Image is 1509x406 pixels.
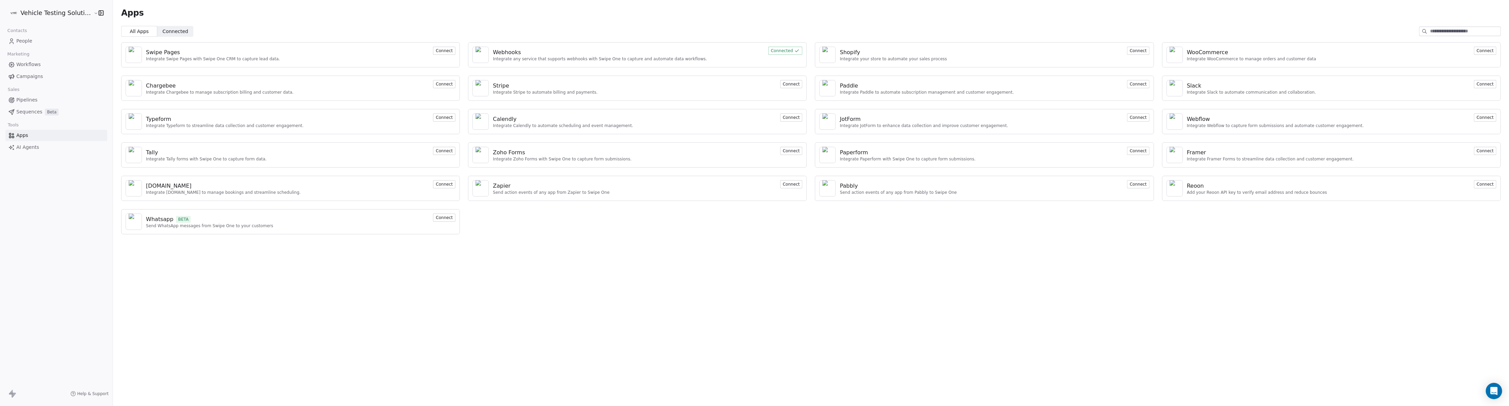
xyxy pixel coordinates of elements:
div: Calendly [493,115,516,123]
img: NA [476,180,486,197]
div: Webhooks [493,48,521,57]
a: Connect [1127,147,1150,154]
div: Integrate Slack to automate communication and collaboration. [1187,90,1316,95]
button: Connect [433,47,455,55]
a: NA [819,113,836,130]
div: Swipe Pages [146,48,180,57]
img: NA [822,147,833,163]
img: NA [129,80,139,96]
a: Apps [5,130,107,141]
a: NA [472,80,489,96]
button: Connect [433,113,455,122]
a: NA [1167,147,1183,163]
img: NA [822,80,833,96]
a: Connect [780,181,803,187]
button: Connect [1127,80,1150,88]
a: NA [819,180,836,197]
a: Connect [433,214,455,221]
div: Integrate Calendly to automate scheduling and event management. [493,123,633,128]
a: Zapier [493,182,610,190]
div: Whatsapp [146,215,174,223]
a: Swipe Pages [146,48,280,57]
div: Shopify [840,48,860,57]
button: Connect [1474,47,1496,55]
span: Pipelines [16,96,37,104]
div: Zapier [493,182,511,190]
span: Connected [162,28,188,35]
a: Chargebee [146,82,294,90]
span: Vehicle Testing Solutions [20,9,92,17]
a: Shopify [840,48,947,57]
div: Send action events of any app from Zapier to Swipe One [493,190,610,195]
div: Integrate [DOMAIN_NAME] to manage bookings and streamline scheduling. [146,190,301,195]
a: NA [126,113,142,130]
div: Webflow [1187,115,1210,123]
div: Paperform [840,149,868,157]
img: NA [1170,47,1180,63]
button: Connect [780,113,803,122]
a: NA [1167,180,1183,197]
img: NA [1170,80,1180,96]
span: Sales [5,84,22,95]
span: People [16,37,32,45]
img: NA [822,113,833,130]
button: Connected [768,47,803,55]
button: Connect [780,147,803,155]
span: Help & Support [77,391,109,396]
img: NA [129,214,139,230]
a: Paddle [840,82,1014,90]
a: NA [126,180,142,197]
a: Paperform [840,149,976,157]
img: NA [476,113,486,130]
div: Integrate Framer Forms to streamline data collection and customer engagement. [1187,157,1354,161]
div: Integrate Swipe Pages with Swipe One CRM to capture lead data. [146,57,280,61]
img: NA [129,180,139,197]
div: Pabbly [840,182,858,190]
a: NA [819,47,836,63]
div: Slack [1187,82,1201,90]
a: NA [1167,113,1183,130]
button: Vehicle Testing Solutions [8,7,89,19]
div: Integrate Webflow to capture form submissions and automate customer engagement. [1187,123,1364,128]
a: Connect [433,147,455,154]
a: NA [126,47,142,63]
div: Paddle [840,82,858,90]
a: NA [126,80,142,96]
div: JotForm [840,115,861,123]
button: Connect [1474,147,1496,155]
div: Zoho Forms [493,149,525,157]
a: Connect [1474,81,1496,87]
div: Integrate Typeform to streamline data collection and customer engagement. [146,123,304,128]
button: Connect [780,80,803,88]
button: Connect [1474,113,1496,122]
img: NA [476,147,486,163]
button: Connect [1474,80,1496,88]
a: Calendly [493,115,633,123]
a: Stripe [493,82,598,90]
span: Sequences [16,108,42,115]
a: Connect [780,147,803,154]
div: Integrate JotForm to enhance data collection and improve customer engagement. [840,123,1008,128]
div: WooCommerce [1187,48,1228,57]
div: Integrate any service that supports webhooks with Swipe One to capture and automate data workflows. [493,57,707,61]
button: Connect [433,80,455,88]
a: Typeform [146,115,304,123]
a: Connect [433,114,455,121]
button: Connect [433,214,455,222]
a: NA [472,147,489,163]
a: Tally [146,149,267,157]
div: Stripe [493,82,509,90]
div: Chargebee [146,82,176,90]
a: NA [1167,80,1183,96]
a: NA [1167,47,1183,63]
a: NA [472,47,489,63]
a: Connect [1474,147,1496,154]
a: Connect [780,81,803,87]
div: Integrate Paperform with Swipe One to capture form submissions. [840,157,976,161]
a: Connect [1474,114,1496,121]
a: Connect [1127,47,1150,54]
button: Connect [433,180,455,188]
a: AI Agents [5,142,107,153]
div: Integrate Tally forms with Swipe One to capture form data. [146,157,267,161]
div: Open Intercom Messenger [1486,383,1502,399]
